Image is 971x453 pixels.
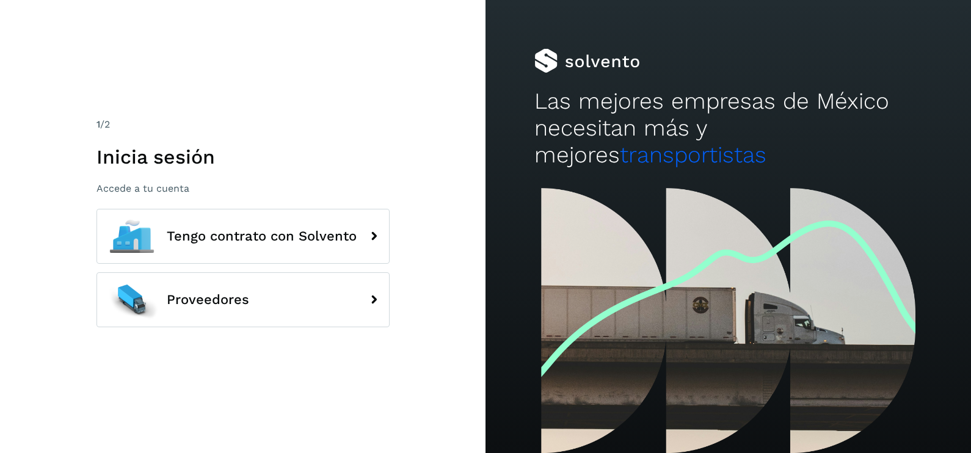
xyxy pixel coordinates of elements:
h1: Inicia sesión [96,145,390,169]
button: Proveedores [96,272,390,327]
h2: Las mejores empresas de México necesitan más y mejores [534,88,923,169]
span: Proveedores [167,292,249,307]
p: Accede a tu cuenta [96,183,390,194]
button: Tengo contrato con Solvento [96,209,390,264]
span: transportistas [620,142,766,168]
span: Tengo contrato con Solvento [167,229,357,244]
div: /2 [96,117,390,132]
span: 1 [96,118,100,130]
